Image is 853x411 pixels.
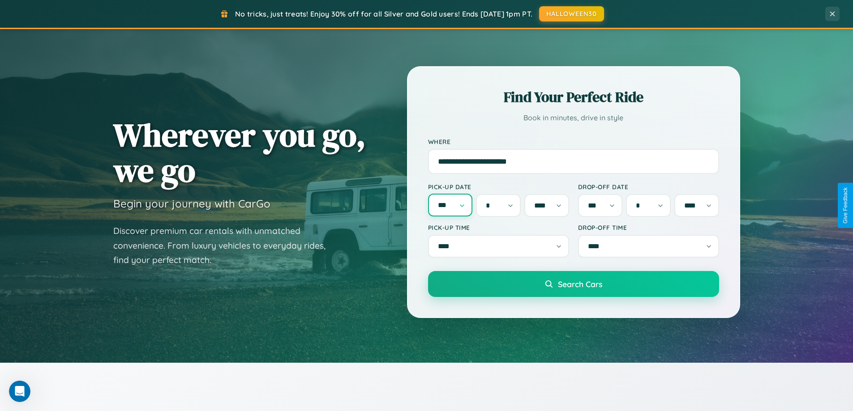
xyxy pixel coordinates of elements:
p: Book in minutes, drive in style [428,111,719,124]
label: Drop-off Time [578,224,719,231]
button: HALLOWEEN30 [539,6,604,21]
label: Pick-up Time [428,224,569,231]
iframe: Intercom live chat [9,381,30,402]
h1: Wherever you go, we go [113,117,366,188]
span: Search Cars [558,279,602,289]
label: Drop-off Date [578,183,719,191]
span: No tricks, just treats! Enjoy 30% off for all Silver and Gold users! Ends [DATE] 1pm PT. [235,9,532,18]
button: Search Cars [428,271,719,297]
p: Discover premium car rentals with unmatched convenience. From luxury vehicles to everyday rides, ... [113,224,337,267]
h3: Begin your journey with CarGo [113,197,270,210]
h2: Find Your Perfect Ride [428,87,719,107]
div: Give Feedback [842,187,849,224]
label: Pick-up Date [428,183,569,191]
label: Where [428,138,719,145]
